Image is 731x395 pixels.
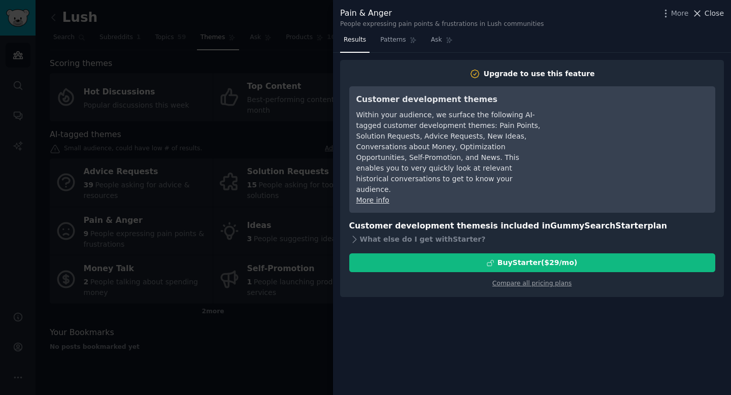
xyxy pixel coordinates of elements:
span: Ask [431,36,442,45]
button: More [660,8,689,19]
iframe: YouTube video player [556,93,708,170]
button: Close [692,8,724,19]
div: People expressing pain points & frustrations in Lush communities [340,20,544,29]
div: What else do I get with Starter ? [349,232,715,246]
a: Ask [427,32,456,53]
h3: Customer development themes is included in plan [349,220,715,233]
span: GummySearch Starter [550,221,647,231]
button: BuyStarter($29/mo) [349,253,715,272]
h3: Customer development themes [356,93,542,106]
span: Patterns [380,36,406,45]
a: Patterns [377,32,420,53]
a: Results [340,32,370,53]
div: Buy Starter ($ 29 /mo ) [497,257,577,268]
span: Close [705,8,724,19]
a: More info [356,196,389,204]
div: Pain & Anger [340,7,544,20]
span: More [671,8,689,19]
a: Compare all pricing plans [492,280,572,287]
span: Results [344,36,366,45]
div: Within your audience, we surface the following AI-tagged customer development themes: Pain Points... [356,110,542,195]
div: Upgrade to use this feature [484,69,595,79]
